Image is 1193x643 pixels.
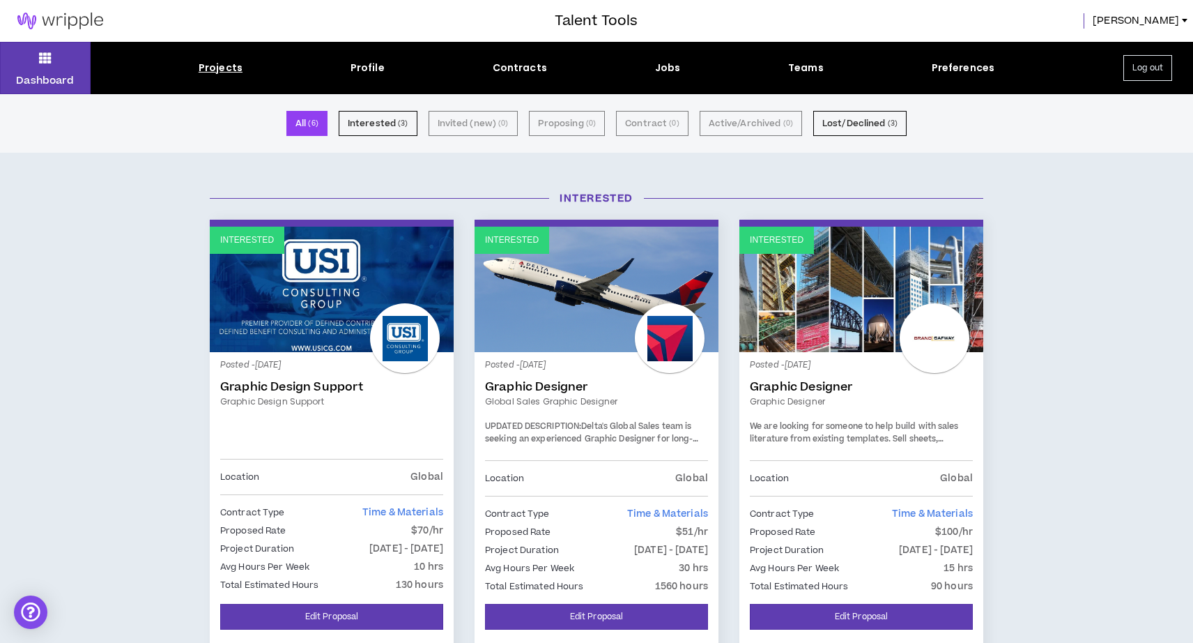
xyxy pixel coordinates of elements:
[750,561,839,576] p: Avg Hours Per Week
[529,111,606,136] button: Proposing (0)
[750,234,803,247] p: Interested
[750,395,973,408] a: Graphic Designer
[498,117,508,130] small: ( 0 )
[813,111,907,136] button: Lost/Declined (3)
[485,380,708,394] a: Graphic Designer
[362,506,443,520] span: Time & Materials
[750,604,973,630] a: Edit Proposal
[429,111,518,136] button: Invited (new) (0)
[485,579,584,594] p: Total Estimated Hours
[414,559,443,575] p: 10 hrs
[750,471,789,486] p: Location
[676,524,708,540] p: $51/hr
[485,359,708,372] p: Posted - [DATE]
[485,234,539,247] p: Interested
[899,543,973,558] p: [DATE] - [DATE]
[339,111,417,136] button: Interested (3)
[750,506,815,522] p: Contract Type
[555,10,638,31] h3: Talent Tools
[210,227,454,352] a: Interested
[788,61,824,75] div: Teams
[944,561,973,576] p: 15 hrs
[220,380,443,394] a: Graphic Design Support
[220,359,443,372] p: Posted - [DATE]
[1093,13,1179,29] span: [PERSON_NAME]
[940,471,973,486] p: Global
[485,471,524,486] p: Location
[783,117,793,130] small: ( 0 )
[369,541,443,557] p: [DATE] - [DATE]
[475,227,718,352] a: Interested
[750,359,973,372] p: Posted - [DATE]
[485,524,551,540] p: Proposed Rate
[888,117,898,130] small: ( 3 )
[199,191,994,206] h3: Interested
[750,421,959,481] span: We are looking for someone to help build with sales literature from existing templates. Sell shee...
[220,559,309,575] p: Avg Hours Per Week
[655,61,681,75] div: Jobs
[586,117,596,130] small: ( 0 )
[739,227,983,352] a: Interested
[220,395,443,408] a: Graphic Design Support
[485,543,559,558] p: Project Duration
[750,380,973,394] a: Graphic Designer
[485,506,550,522] p: Contract Type
[410,469,443,485] p: Global
[485,421,702,494] span: Delta's Global Sales team is seeking an experienced Graphic Designer for long-term contract suppo...
[220,469,259,485] p: Location
[220,541,294,557] p: Project Duration
[485,421,581,432] strong: UPDATED DESCRIPTION:
[750,579,849,594] p: Total Estimated Hours
[892,507,973,521] span: Time & Materials
[16,73,74,88] p: Dashboard
[1123,55,1172,81] button: Log out
[669,117,679,130] small: ( 0 )
[675,471,708,486] p: Global
[286,111,328,136] button: All (6)
[220,505,285,520] p: Contract Type
[485,604,708,630] a: Edit Proposal
[616,111,688,136] button: Contract (0)
[931,579,973,594] p: 90 hours
[935,524,973,540] p: $100/hr
[411,523,443,538] p: $70/hr
[750,524,816,540] p: Proposed Rate
[655,579,708,594] p: 1560 hours
[220,577,319,593] p: Total Estimated Hours
[398,117,408,130] small: ( 3 )
[308,117,318,130] small: ( 6 )
[14,596,47,629] div: Open Intercom Messenger
[396,577,443,593] p: 130 hours
[351,61,385,75] div: Profile
[485,395,708,408] a: Global Sales Graphic Designer
[679,561,708,576] p: 30 hrs
[932,61,995,75] div: Preferences
[485,561,574,576] p: Avg Hours Per Week
[220,604,443,630] a: Edit Proposal
[220,234,274,247] p: Interested
[634,543,708,558] p: [DATE] - [DATE]
[750,543,824,558] p: Project Duration
[700,111,802,136] button: Active/Archived (0)
[220,523,286,538] p: Proposed Rate
[627,507,708,521] span: Time & Materials
[493,61,547,75] div: Contracts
